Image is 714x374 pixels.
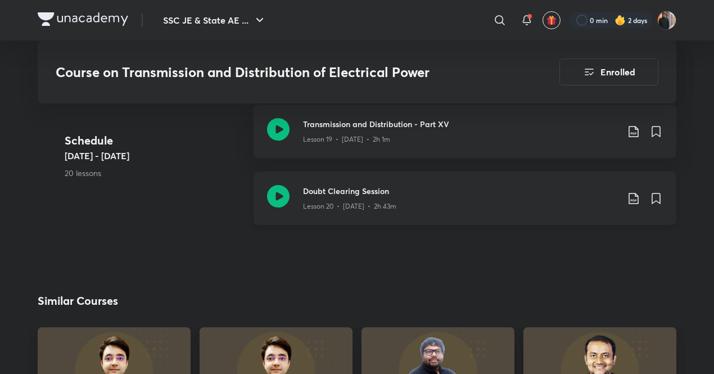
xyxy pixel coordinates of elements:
button: Enrolled [559,58,658,85]
img: streak [614,15,626,26]
h4: Schedule [65,132,245,149]
h3: Doubt Clearing Session [303,185,618,197]
h5: [DATE] - [DATE] [65,149,245,163]
button: avatar [543,11,561,29]
a: Transmission and Distribution - Part XVLesson 19 • [DATE] • 2h 1m [254,105,676,172]
p: Lesson 19 • [DATE] • 2h 1m [303,134,390,145]
img: Company Logo [38,12,128,26]
button: SSC JE & State AE ... [156,9,273,31]
img: Anish kumar [657,11,676,30]
h2: Similar Courses [38,292,118,309]
a: Doubt Clearing SessionLesson 20 • [DATE] • 2h 43m [254,172,676,238]
h3: Transmission and Distribution - Part XV [303,118,618,130]
p: Lesson 20 • [DATE] • 2h 43m [303,201,396,211]
a: Company Logo [38,12,128,29]
p: 20 lessons [65,167,245,179]
h3: Course on Transmission and Distribution of Electrical Power [56,64,496,80]
img: avatar [546,15,557,25]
